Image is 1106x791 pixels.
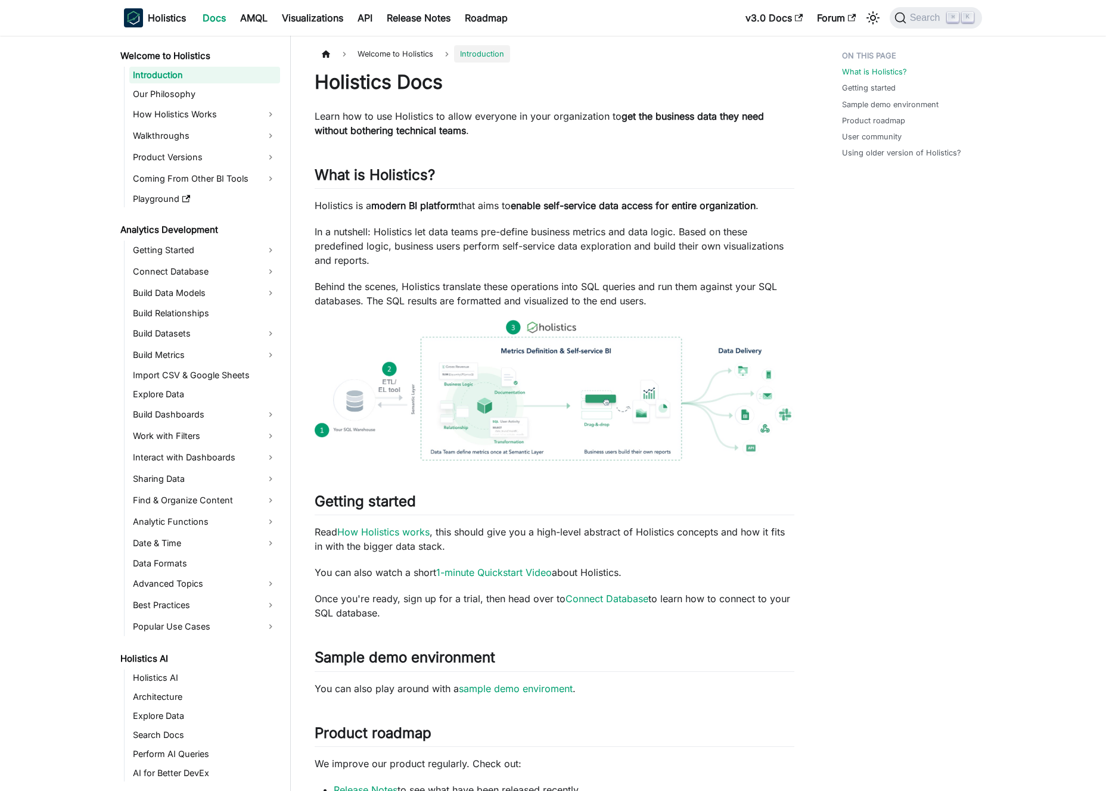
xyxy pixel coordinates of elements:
[315,225,794,267] p: In a nutshell: Holistics let data teams pre-define business metrics and data logic. Based on thes...
[129,534,280,553] a: Date & Time
[195,8,233,27] a: Docs
[117,650,280,667] a: Holistics AI
[148,11,186,25] b: Holistics
[129,426,280,446] a: Work with Filters
[129,284,280,303] a: Build Data Models
[129,105,280,124] a: How Holistics Works
[124,8,143,27] img: Holistics
[129,148,280,167] a: Product Versions
[459,683,573,695] a: sample demo enviroment
[810,8,863,27] a: Forum
[315,724,794,747] h2: Product roadmap
[129,448,280,467] a: Interact with Dashboards
[117,222,280,238] a: Analytics Development
[129,126,280,145] a: Walkthroughs
[962,12,974,23] kbd: K
[863,8,883,27] button: Switch between dark and light mode (currently light mode)
[129,262,280,281] a: Connect Database
[511,200,756,211] strong: enable self-service data access for entire organization
[124,8,186,27] a: HolisticsHolistics
[129,555,280,572] a: Data Formats
[117,48,280,64] a: Welcome to Holistics
[315,109,794,138] p: Learn how to use Holistics to allow everyone in your organization to .
[315,756,794,771] p: We improve our product regularly. Check out:
[129,617,280,636] a: Popular Use Cases
[129,169,280,188] a: Coming From Other BI Tools
[842,66,907,77] a: What is Holistics?
[129,324,280,343] a: Build Datasets
[129,345,280,365] a: Build Metrics
[842,131,902,142] a: User community
[129,669,280,686] a: Holistics AI
[129,765,280,781] a: AI for Better DevEx
[129,491,280,510] a: Find & Organize Content
[315,681,794,696] p: You can also play around with a .
[436,566,552,578] a: 1-minute Quickstart Video
[315,565,794,580] p: You can also watch a short about Holistics.
[350,8,380,27] a: API
[129,512,280,531] a: Analytic Functions
[315,45,337,63] a: Home page
[129,405,280,424] a: Build Dashboards
[129,746,280,762] a: Perform AI Queries
[906,13,947,23] span: Search
[129,305,280,322] a: Build Relationships
[380,8,458,27] a: Release Notes
[129,67,280,83] a: Introduction
[129,727,280,743] a: Search Docs
[129,367,280,384] a: Import CSV & Google Sheets
[315,279,794,308] p: Behind the scenes, Holistics translate these operations into SQL queries and run them against you...
[352,45,439,63] span: Welcome to Holistics
[315,649,794,671] h2: Sample demo environment
[842,99,939,110] a: Sample demo environment
[842,82,896,94] a: Getting started
[315,45,794,63] nav: Breadcrumbs
[129,689,280,705] a: Architecture
[337,526,430,538] a: How Holistics works
[129,708,280,724] a: Explore Data
[275,8,350,27] a: Visualizations
[315,198,794,213] p: Holistics is a that aims to .
[129,469,280,488] a: Sharing Data
[315,166,794,189] h2: What is Holistics?
[842,147,961,158] a: Using older version of Holistics?
[890,7,982,29] button: Search (Command+K)
[315,591,794,620] p: Once you're ready, sign up for a trial, then head over to to learn how to connect to your SQL dat...
[315,70,794,94] h1: Holistics Docs
[454,45,510,63] span: Introduction
[842,115,905,126] a: Product roadmap
[566,593,648,605] a: Connect Database
[315,320,794,460] img: How Holistics fits in your Data Stack
[112,36,291,791] nav: Docs sidebar
[315,525,794,553] p: Read , this should give you a high-level abstract of Holistics concepts and how it fits in with t...
[129,386,280,403] a: Explore Data
[738,8,810,27] a: v3.0 Docs
[129,241,280,260] a: Getting Started
[129,191,280,207] a: Playground
[129,574,280,593] a: Advanced Topics
[315,493,794,515] h2: Getting started
[458,8,515,27] a: Roadmap
[233,8,275,27] a: AMQL
[129,596,280,615] a: Best Practices
[371,200,458,211] strong: modern BI platform
[947,12,959,23] kbd: ⌘
[129,86,280,102] a: Our Philosophy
